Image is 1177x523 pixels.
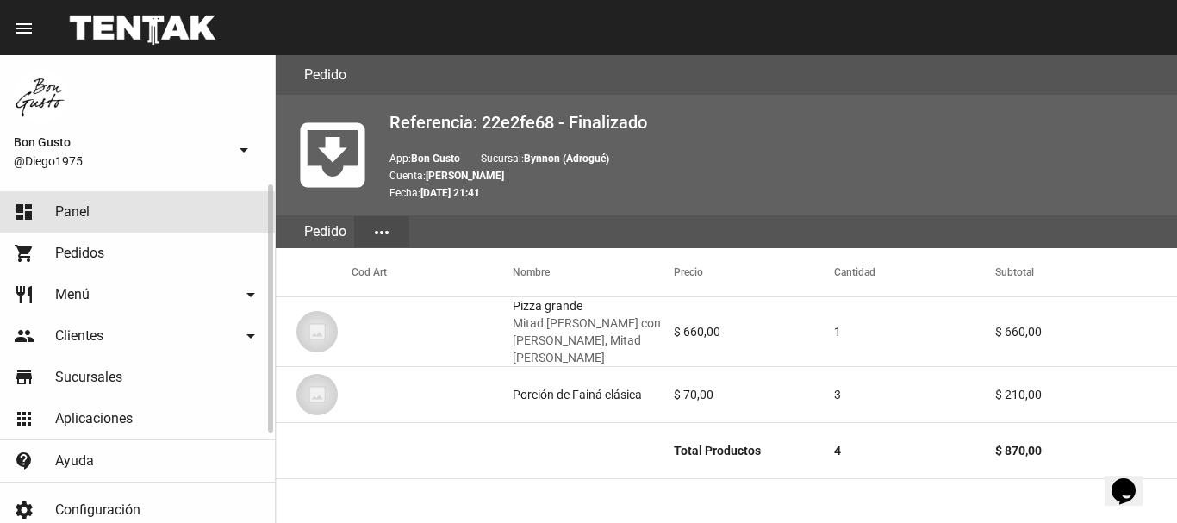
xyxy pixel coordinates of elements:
mat-icon: people [14,326,34,346]
div: Pizza grande [513,297,674,366]
span: Pedidos [55,245,104,262]
span: Clientes [55,327,103,345]
mat-cell: $ 870,00 [995,423,1177,478]
mat-icon: shopping_cart [14,243,34,264]
p: Cuenta: [389,167,1163,184]
mat-header-cell: Nombre [513,248,674,296]
mat-header-cell: Cantidad [834,248,995,296]
mat-icon: restaurant [14,284,34,305]
mat-cell: $ 210,00 [995,367,1177,422]
mat-icon: settings [14,500,34,520]
img: 07c47add-75b0-4ce5-9aba-194f44787723.jpg [296,311,338,352]
span: Menú [55,286,90,303]
mat-icon: arrow_drop_down [240,284,261,305]
span: Aplicaciones [55,410,133,427]
mat-icon: menu [14,18,34,39]
span: Configuración [55,501,140,519]
mat-icon: contact_support [14,451,34,471]
mat-icon: store [14,367,34,388]
img: 07c47add-75b0-4ce5-9aba-194f44787723.jpg [296,374,338,415]
span: Mitad [PERSON_NAME] con [PERSON_NAME], Mitad [PERSON_NAME] [513,314,674,366]
h3: Pedido [304,63,346,87]
mat-cell: $ 70,00 [674,367,835,422]
mat-icon: move_to_inbox [290,112,376,198]
mat-icon: apps [14,408,34,429]
mat-icon: arrow_drop_down [240,326,261,346]
mat-cell: 1 [834,304,995,359]
p: Fecha: [389,184,1163,202]
div: Pedido [296,215,354,248]
b: Bynnon (Adrogué) [524,153,609,165]
mat-header-cell: Cod Art [352,248,513,296]
p: App: Sucursal: [389,150,1163,167]
h2: Referencia: 22e2fe68 - Finalizado [389,109,1163,136]
span: Bon Gusto [14,132,227,153]
mat-header-cell: Precio [674,248,835,296]
span: Ayuda [55,452,94,470]
mat-icon: arrow_drop_down [234,140,254,160]
iframe: chat widget [1105,454,1160,506]
mat-cell: $ 660,00 [674,304,835,359]
mat-cell: Total Productos [674,423,835,478]
b: [DATE] 21:41 [420,187,480,199]
span: Sucursales [55,369,122,386]
img: 8570adf9-ca52-4367-b116-ae09c64cf26e.jpg [14,69,69,124]
b: Bon Gusto [411,153,460,165]
b: [PERSON_NAME] [426,170,504,182]
mat-cell: $ 660,00 [995,304,1177,359]
div: Porción de Fainá clásica [513,386,642,403]
mat-cell: 4 [834,423,995,478]
span: @Diego1975 [14,153,227,170]
mat-header-cell: Subtotal [995,248,1177,296]
mat-cell: 3 [834,367,995,422]
button: Elegir sección [354,216,409,247]
mat-icon: more_horiz [371,222,392,243]
mat-icon: dashboard [14,202,34,222]
span: Panel [55,203,90,221]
